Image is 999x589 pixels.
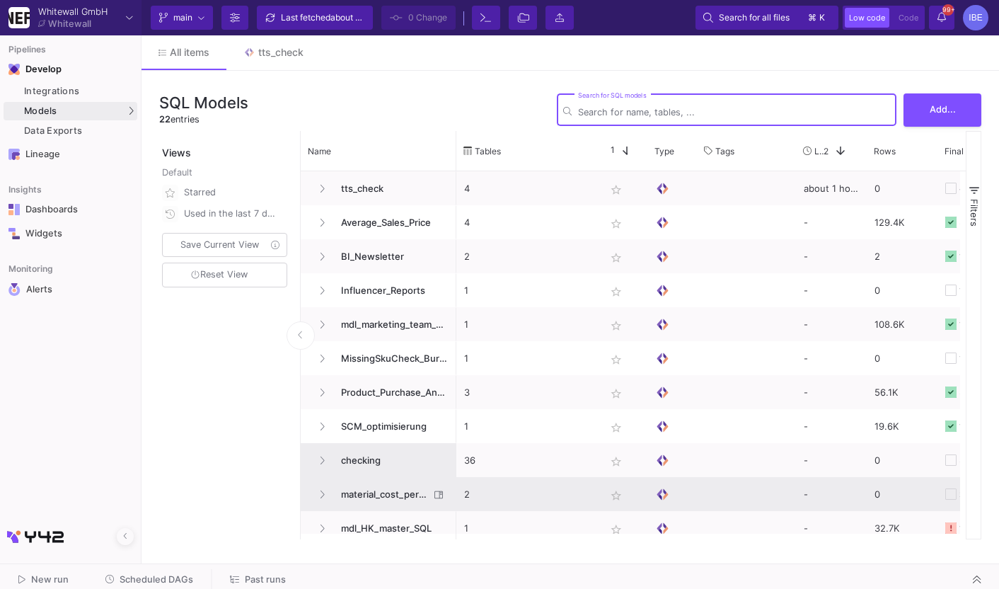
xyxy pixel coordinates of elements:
div: 19.6K [867,409,937,443]
img: SQL Model [655,453,670,468]
div: Dashboards [25,204,117,215]
div: 56.1K [867,375,937,409]
img: SQL Model [655,249,670,264]
div: - [796,409,867,443]
span: Name [308,146,331,156]
div: - [796,443,867,477]
button: ⌘k [804,9,831,26]
span: Scheduled DAGs [120,574,193,585]
div: Used in the last 7 days [184,203,279,224]
p: 1 [464,274,590,307]
span: tts_check [333,172,449,205]
span: ⌘ [808,9,816,26]
p: 4 [464,206,590,239]
img: SQL Model [655,215,670,230]
span: Product_Purchase_Analysis [333,376,449,409]
div: 2 [959,478,964,511]
p: 1 [464,308,590,341]
div: 36 [959,444,969,477]
img: Navigation icon [8,149,20,160]
div: Integrations [24,86,134,97]
span: mdl_marketing_team_data_overview_optimisation [333,308,449,341]
img: SQL Model [655,385,670,400]
a: Integrations [4,82,137,101]
div: Lineage [25,149,117,160]
mat-expansion-panel-header: Navigation iconDevelop [4,58,137,81]
mat-icon: star_border [608,385,625,402]
span: material_cost_per_order_sku [333,478,429,511]
div: - [796,341,867,375]
p: 36 [464,444,590,477]
div: Whitewall [48,19,91,28]
span: Average_Sales_Price [333,206,449,239]
span: Code [899,13,918,23]
div: IBE [963,5,988,30]
img: Navigation icon [8,64,20,75]
div: 32.7K [867,511,937,545]
span: mdl_HK_master_SQL [333,512,449,545]
span: All items [170,47,209,58]
span: Tags [715,146,734,156]
button: Starred [159,182,290,203]
img: SQL Model [655,419,670,434]
div: 0 [867,443,937,477]
input: Search for name, tables, ... [578,107,890,118]
p: 1 [464,410,590,443]
button: Save Current View [162,233,287,257]
img: Navigation icon [8,204,20,215]
p: 4 [464,172,590,205]
button: Reset View [162,263,287,287]
mat-icon: star_border [608,521,625,538]
div: 0 [867,477,937,511]
div: 3 [959,376,964,409]
div: 0 [867,273,937,307]
div: Starred [184,182,279,203]
div: Data Exports [24,125,134,137]
div: - [796,375,867,409]
div: Views [159,131,293,160]
mat-icon: star_border [608,351,625,368]
div: - [796,273,867,307]
span: BI_Newsletter [333,240,449,273]
span: Add... [930,104,956,115]
a: Navigation iconAlerts [4,278,137,302]
span: Last Used [814,146,824,156]
div: Widgets [25,228,117,239]
span: Tables [475,146,501,156]
div: - [796,511,867,545]
span: Past runs [245,574,286,585]
span: about 1 hour ago [330,12,396,23]
span: Save Current View [180,239,259,250]
div: 1 [959,410,963,443]
button: main [151,6,213,30]
div: - [796,477,867,511]
span: New run [31,574,69,585]
div: 3 [959,206,964,239]
div: 1 [959,342,963,375]
img: SQL Model [655,521,670,536]
div: Last fetched [281,7,366,28]
div: 108.6K [867,307,937,341]
div: 129.4K [867,205,937,239]
span: 99+ [942,4,954,16]
img: SQL Model [655,283,670,298]
div: 0 [867,171,937,205]
span: MissingSkuCheck_Burcu [333,342,449,375]
a: Navigation iconLineage [4,143,137,166]
button: Last fetchedabout 1 hour ago [257,6,373,30]
span: main [173,7,192,28]
span: Reset View [191,269,248,280]
span: Search for all files [719,7,790,28]
img: SQL Model [655,487,670,502]
span: SCM_optimisierung [333,410,449,443]
p: 3 [464,376,590,409]
mat-icon: star_border [608,317,625,334]
img: Tab icon [243,47,255,59]
a: Navigation iconDashboards [4,198,137,221]
span: Type [654,146,674,156]
div: 1 [959,512,963,545]
img: YZ4Yr8zUCx6JYM5gIgaTIQYeTXdcwQjnYC8iZtTV.png [8,7,30,28]
a: Navigation iconWidgets [4,222,137,245]
div: 4 [959,172,964,205]
div: about 1 hour ago [796,171,867,205]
